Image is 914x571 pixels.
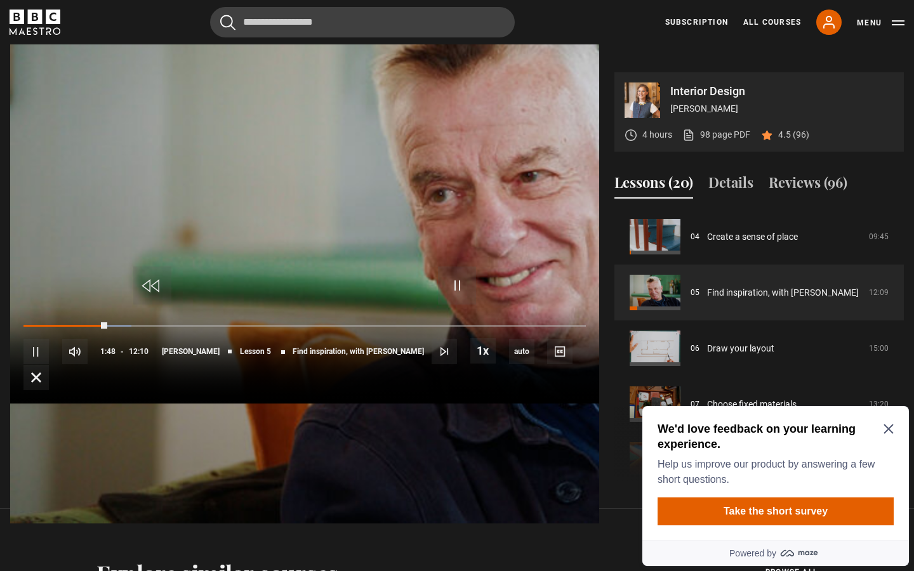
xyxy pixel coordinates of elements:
[707,342,774,355] a: Draw your layout
[707,286,859,299] a: Find inspiration, with [PERSON_NAME]
[778,128,809,141] p: 4.5 (96)
[129,340,149,363] span: 12:10
[670,86,894,97] p: Interior Design
[100,340,116,363] span: 1:48
[293,348,424,355] span: Find inspiration, with [PERSON_NAME]
[470,338,496,364] button: Playback Rate
[121,347,124,356] span: -
[769,172,847,199] button: Reviews (96)
[665,16,728,28] a: Subscription
[23,325,586,327] div: Progress Bar
[23,339,49,364] button: Pause
[220,15,235,30] button: Submit the search query
[708,172,753,199] button: Details
[20,20,251,51] h2: We'd love feedback on your learning experience.
[707,398,797,411] a: Choose fixed materials
[707,230,798,244] a: Create a sense of place
[509,339,534,364] span: auto
[62,339,88,364] button: Mute
[162,348,220,355] span: [PERSON_NAME]
[642,128,672,141] p: 4 hours
[10,72,599,404] video-js: Video Player
[857,16,904,29] button: Toggle navigation
[509,339,534,364] div: Current quality: 1080p
[670,102,894,115] p: [PERSON_NAME]
[614,172,693,199] button: Lessons (20)
[20,96,256,124] button: Take the short survey
[246,23,256,33] button: Close Maze Prompt
[240,348,271,355] span: Lesson 5
[210,7,515,37] input: Search
[23,365,49,390] button: Fullscreen
[5,140,272,165] a: Powered by maze
[432,339,457,364] button: Next Lesson
[10,10,60,35] svg: BBC Maestro
[547,339,573,364] button: Captions
[5,5,272,165] div: Optional study invitation
[743,16,801,28] a: All Courses
[682,128,750,141] a: 98 page PDF
[20,56,251,86] p: Help us improve our product by answering a few short questions.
